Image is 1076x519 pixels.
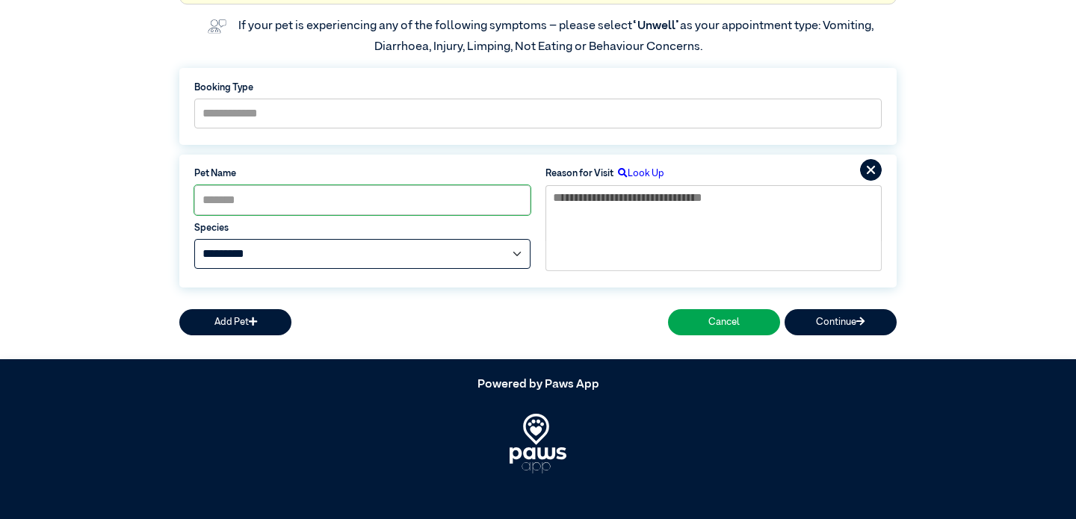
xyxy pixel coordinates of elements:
button: Cancel [668,309,780,335]
img: PawsApp [510,414,567,473]
label: Booking Type [194,81,882,95]
label: If your pet is experiencing any of the following symptoms – please select as your appointment typ... [238,20,876,53]
h5: Powered by Paws App [179,378,897,392]
label: Look Up [613,167,664,181]
button: Continue [785,309,897,335]
label: Reason for Visit [545,167,613,181]
label: Pet Name [194,167,531,181]
img: vet [202,14,231,38]
button: Add Pet [179,309,291,335]
label: Species [194,221,531,235]
span: “Unwell” [632,20,680,32]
